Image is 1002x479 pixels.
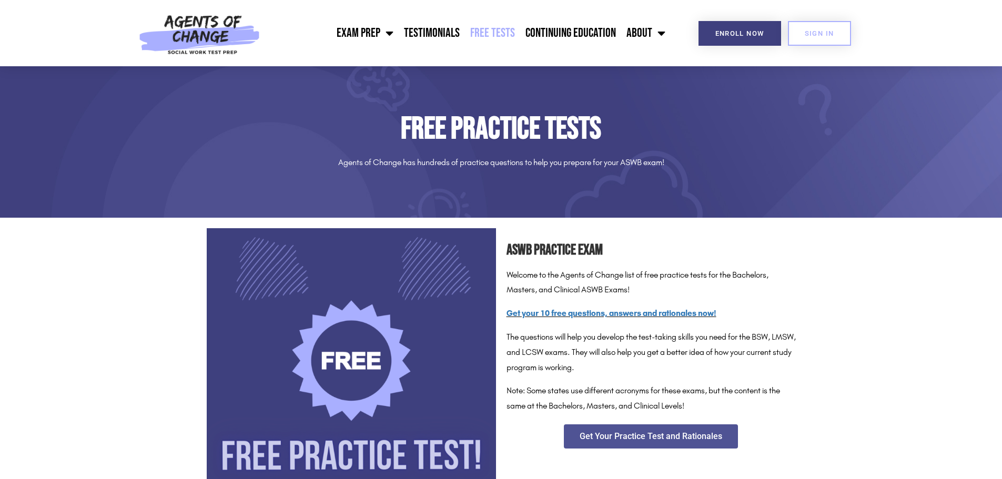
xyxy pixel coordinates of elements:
a: Testimonials [399,20,465,46]
h1: Free Practice Tests [207,114,796,145]
a: Continuing Education [520,20,621,46]
p: The questions will help you develop the test-taking skills you need for the BSW, LMSW, and LCSW e... [507,330,796,375]
a: Exam Prep [331,20,399,46]
p: Note: Some states use different acronyms for these exams, but the content is the same at the Bach... [507,383,796,414]
span: Get Your Practice Test and Rationales [580,432,722,441]
span: Enroll Now [715,30,764,37]
a: Free Tests [465,20,520,46]
h2: ASWB Practice Exam [507,239,796,262]
a: SIGN IN [788,21,851,46]
p: Welcome to the Agents of Change list of free practice tests for the Bachelors, Masters, and Clini... [507,268,796,298]
nav: Menu [266,20,671,46]
a: Enroll Now [699,21,781,46]
a: Get your 10 free questions, answers and rationales now! [507,308,716,318]
a: About [621,20,671,46]
p: Agents of Change has hundreds of practice questions to help you prepare for your ASWB exam! [207,155,796,170]
a: Get Your Practice Test and Rationales [564,424,738,449]
span: SIGN IN [805,30,834,37]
